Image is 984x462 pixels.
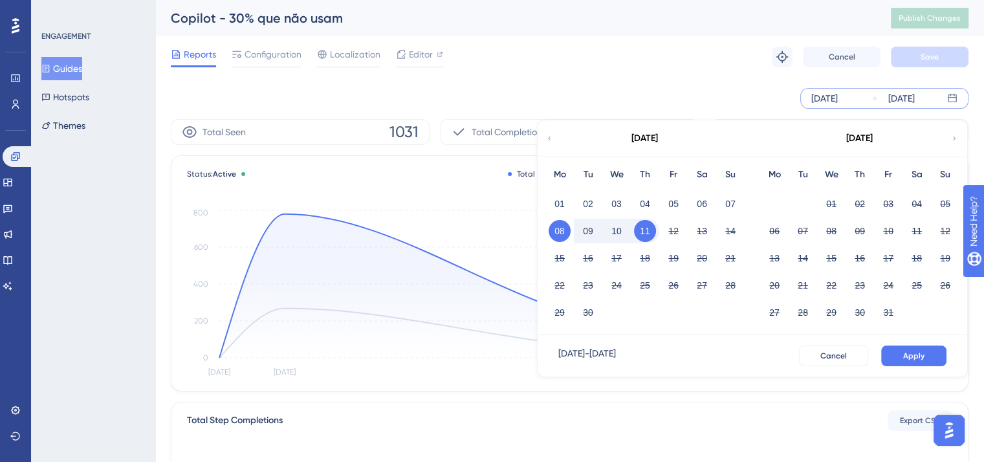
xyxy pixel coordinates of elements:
[877,220,899,242] button: 10
[799,346,868,366] button: Cancel
[577,302,599,324] button: 30
[409,47,433,62] span: Editor
[577,247,599,269] button: 16
[931,167,959,182] div: Su
[934,247,956,269] button: 19
[811,91,838,106] div: [DATE]
[606,247,628,269] button: 17
[194,243,208,252] tspan: 600
[631,167,659,182] div: Th
[545,167,574,182] div: Mo
[549,220,571,242] button: 08
[846,131,873,146] div: [DATE]
[719,220,741,242] button: 14
[41,31,91,41] div: ENGAGEMENT
[877,247,899,269] button: 17
[606,274,628,296] button: 24
[900,415,941,426] span: Export CSV
[877,302,899,324] button: 31
[921,52,939,62] span: Save
[549,193,571,215] button: 01
[245,47,301,62] span: Configuration
[41,57,82,80] button: Guides
[274,368,296,377] tspan: [DATE]
[930,411,968,450] iframe: UserGuiding AI Assistant Launcher
[903,351,924,361] span: Apply
[549,247,571,269] button: 15
[792,274,814,296] button: 21
[41,114,85,137] button: Themes
[888,91,915,106] div: [DATE]
[688,167,716,182] div: Sa
[213,170,236,179] span: Active
[187,169,236,179] span: Status:
[634,193,656,215] button: 04
[817,167,846,182] div: We
[631,131,658,146] div: [DATE]
[820,274,842,296] button: 22
[193,208,208,217] tspan: 800
[829,52,855,62] span: Cancel
[820,302,842,324] button: 29
[691,274,713,296] button: 27
[763,302,785,324] button: 27
[691,247,713,269] button: 20
[574,167,602,182] div: Tu
[691,193,713,215] button: 06
[606,220,628,242] button: 10
[389,122,419,142] span: 1031
[662,274,684,296] button: 26
[203,353,208,362] tspan: 0
[902,167,931,182] div: Sa
[846,167,874,182] div: Th
[849,220,871,242] button: 09
[849,302,871,324] button: 30
[719,274,741,296] button: 28
[763,247,785,269] button: 13
[634,220,656,242] button: 11
[577,220,599,242] button: 09
[820,220,842,242] button: 08
[792,220,814,242] button: 07
[877,274,899,296] button: 24
[849,274,871,296] button: 23
[877,193,899,215] button: 03
[508,169,555,179] div: Total Seen
[662,220,684,242] button: 12
[30,3,81,19] span: Need Help?
[691,220,713,242] button: 13
[874,167,902,182] div: Fr
[472,124,542,140] span: Total Completion
[789,167,817,182] div: Tu
[634,247,656,269] button: 18
[549,274,571,296] button: 22
[602,167,631,182] div: We
[899,13,961,23] span: Publish Changes
[906,220,928,242] button: 11
[891,8,968,28] button: Publish Changes
[792,247,814,269] button: 14
[906,247,928,269] button: 18
[792,302,814,324] button: 28
[719,247,741,269] button: 21
[330,47,380,62] span: Localization
[906,274,928,296] button: 25
[662,247,684,269] button: 19
[193,280,208,289] tspan: 400
[803,47,880,67] button: Cancel
[934,220,956,242] button: 12
[763,220,785,242] button: 06
[716,167,745,182] div: Su
[881,346,946,366] button: Apply
[549,302,571,324] button: 29
[906,193,928,215] button: 04
[577,193,599,215] button: 02
[934,193,956,215] button: 05
[184,47,216,62] span: Reports
[888,410,952,431] button: Export CSV
[202,124,246,140] span: Total Seen
[891,47,968,67] button: Save
[194,316,208,325] tspan: 200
